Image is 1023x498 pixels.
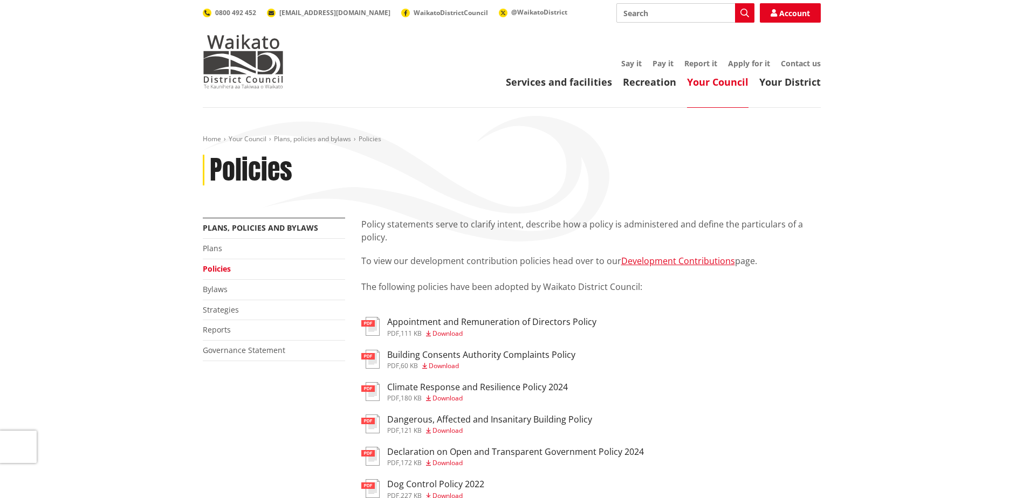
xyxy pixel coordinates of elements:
h3: Declaration on Open and Transparent Government Policy 2024 [387,447,644,457]
a: Account [760,3,821,23]
span: 60 KB [401,361,418,370]
p: To view our development contribution policies head over to our page. The following policies have ... [361,254,821,306]
a: Services and facilities [506,75,612,88]
a: Home [203,134,221,143]
h3: Appointment and Remuneration of Directors Policy [387,317,596,327]
a: Declaration on Open and Transparent Government Policy 2024 pdf,172 KB Download [361,447,644,466]
a: Your Council [229,134,266,143]
a: Appointment and Remuneration of Directors Policy pdf,111 KB Download [361,317,596,336]
a: Strategies [203,305,239,315]
div: , [387,330,596,337]
h3: Climate Response and Resilience Policy 2024 [387,382,568,392]
img: document-pdf.svg [361,414,380,433]
span: Download [429,361,459,370]
span: Policies [359,134,381,143]
span: pdf [387,361,399,370]
a: Reports [203,324,231,335]
a: Your District [759,75,821,88]
div: , [387,460,644,466]
span: WaikatoDistrictCouncil [414,8,488,17]
a: WaikatoDistrictCouncil [401,8,488,17]
nav: breadcrumb [203,135,821,144]
span: @WaikatoDistrict [511,8,567,17]
div: , [387,363,575,369]
span: [EMAIL_ADDRESS][DOMAIN_NAME] [279,8,390,17]
span: 180 KB [401,393,422,403]
a: Plans, policies and bylaws [274,134,351,143]
span: 111 KB [401,329,422,338]
span: 121 KB [401,426,422,435]
a: Say it [621,58,642,68]
span: pdf [387,426,399,435]
a: Recreation [623,75,676,88]
h3: Building Consents Authority Complaints Policy [387,350,575,360]
a: 0800 492 452 [203,8,256,17]
a: Policies [203,264,231,274]
a: Plans [203,243,222,253]
a: Plans, policies and bylaws [203,223,318,233]
a: Development Contributions [621,255,735,267]
img: document-pdf.svg [361,382,380,401]
a: Climate Response and Resilience Policy 2024 pdf,180 KB Download [361,382,568,402]
h3: Dangerous, Affected and Insanitary Building Policy [387,414,592,425]
div: , [387,395,568,402]
span: Download [432,458,463,467]
span: 0800 492 452 [215,8,256,17]
span: Download [432,393,463,403]
div: , [387,427,592,434]
img: document-pdf.svg [361,447,380,466]
span: Download [432,426,463,435]
span: pdf [387,329,399,338]
iframe: Messenger Launcher [973,453,1012,492]
a: Contact us [781,58,821,68]
span: pdf [387,393,399,403]
h1: Policies [210,155,292,186]
input: Search input [616,3,754,23]
span: 172 KB [401,458,422,467]
a: @WaikatoDistrict [499,8,567,17]
img: document-pdf.svg [361,350,380,369]
a: Bylaws [203,284,228,294]
p: Policy statements serve to clarify intent, describe how a policy is administered and define the p... [361,218,821,244]
a: Governance Statement [203,345,285,355]
img: document-pdf.svg [361,479,380,498]
a: Pay it [653,58,674,68]
a: Building Consents Authority Complaints Policy pdf,60 KB Download [361,350,575,369]
img: document-pdf.svg [361,317,380,336]
a: Report it [684,58,717,68]
span: pdf [387,458,399,467]
a: [EMAIL_ADDRESS][DOMAIN_NAME] [267,8,390,17]
a: Apply for it [728,58,770,68]
a: Your Council [687,75,749,88]
span: Download [432,329,463,338]
img: Waikato District Council - Te Kaunihera aa Takiwaa o Waikato [203,34,284,88]
h3: Dog Control Policy 2022 [387,479,484,489]
a: Dangerous, Affected and Insanitary Building Policy pdf,121 KB Download [361,414,592,434]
